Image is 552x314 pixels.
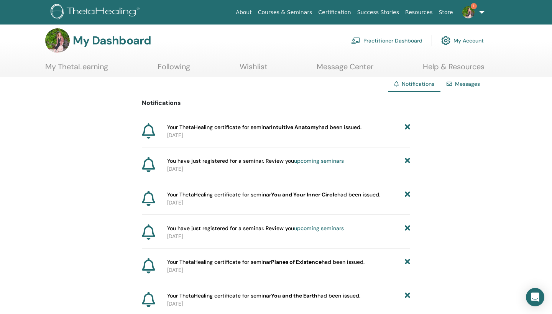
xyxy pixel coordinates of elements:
[45,62,108,77] a: My ThetaLearning
[240,62,268,77] a: Wishlist
[271,258,322,265] b: Planes of Existence
[167,191,380,199] span: Your ThetaHealing certificate for seminar had been issued.
[471,3,477,9] span: 1
[167,123,361,131] span: Your ThetaHealing certificate for seminar had been issued.
[455,80,480,87] a: Messages
[441,32,484,49] a: My Account
[167,165,410,173] p: [DATE]
[167,232,410,240] p: [DATE]
[402,5,436,20] a: Resources
[294,157,344,164] a: upcoming seminars
[51,4,142,21] img: logo.png
[294,225,344,232] a: upcoming seminars
[167,131,410,139] p: [DATE]
[255,5,315,20] a: Courses & Seminars
[271,124,319,131] b: Intuitive Anatomy
[351,32,422,49] a: Practitioner Dashboard
[142,98,410,108] p: Notifications
[354,5,402,20] a: Success Stories
[526,288,544,306] div: Open Intercom Messenger
[167,258,365,266] span: Your ThetaHealing certificate for seminar had been issued.
[317,62,373,77] a: Message Center
[351,37,360,44] img: chalkboard-teacher.svg
[167,292,360,300] span: Your ThetaHealing certificate for seminar had been issued.
[167,157,344,165] span: You have just registered for a seminar. Review you
[271,191,337,198] b: You and Your Inner Circle
[158,62,190,77] a: Following
[167,300,410,308] p: [DATE]
[402,80,434,87] span: Notifications
[423,62,485,77] a: Help & Resources
[167,266,410,274] p: [DATE]
[45,28,70,53] img: default.jpg
[233,5,255,20] a: About
[436,5,456,20] a: Store
[167,199,410,207] p: [DATE]
[167,224,344,232] span: You have just registered for a seminar. Review you
[462,6,475,18] img: default.jpg
[73,34,151,47] h3: My Dashboard
[271,292,317,299] b: You and the Earth
[441,34,450,47] img: cog.svg
[315,5,354,20] a: Certification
